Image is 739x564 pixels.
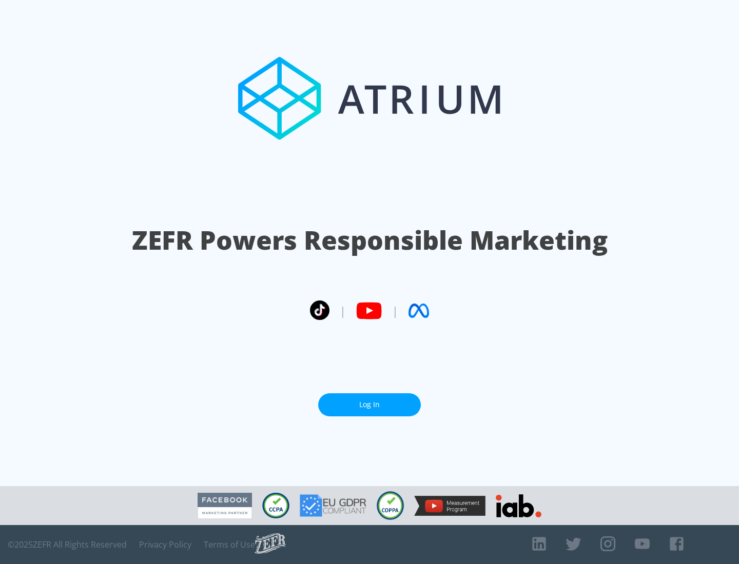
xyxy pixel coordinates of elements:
a: Terms of Use [204,539,255,550]
h1: ZEFR Powers Responsible Marketing [132,223,608,258]
img: Facebook Marketing Partner [198,493,252,519]
span: | [340,303,346,318]
a: Privacy Policy [139,539,191,550]
img: IAB [496,494,541,517]
span: © 2025 ZEFR All Rights Reserved [8,539,127,550]
img: GDPR Compliant [300,494,366,517]
a: Log In [318,393,421,416]
span: | [392,303,398,318]
img: YouTube Measurement Program [414,496,485,516]
img: CCPA Compliant [262,493,289,518]
img: COPPA Compliant [377,491,404,520]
